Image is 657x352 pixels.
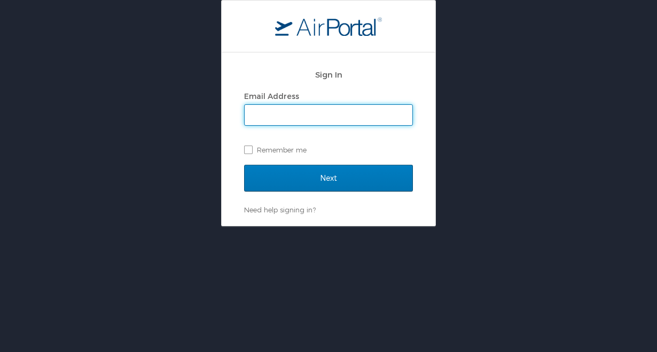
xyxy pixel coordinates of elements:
label: Email Address [244,91,299,101]
h2: Sign In [244,68,413,81]
input: Next [244,165,413,192]
label: Remember me [244,142,413,158]
img: logo [275,17,382,36]
a: Need help signing in? [244,205,316,214]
